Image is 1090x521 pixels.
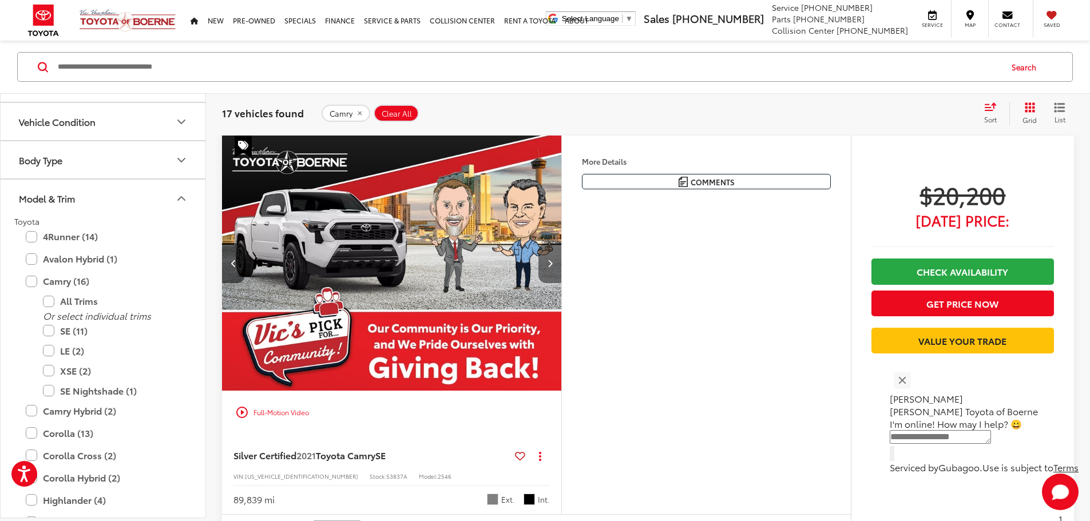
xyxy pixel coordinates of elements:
span: VIN: [233,472,245,480]
span: $20,200 [871,180,1054,209]
button: Next image [538,243,561,283]
span: Map [957,21,982,29]
label: Corolla (13) [26,423,180,443]
a: Value Your Trade [871,328,1054,353]
label: XSE (2) [43,361,180,381]
span: Select Language [562,14,619,23]
button: Grid View [1009,102,1045,125]
button: Get Price Now [871,291,1054,316]
button: remove Camry [322,105,370,122]
label: LE (2) [43,341,180,361]
span: Comments [691,177,735,188]
button: Body TypeBody Type [1,141,207,178]
label: Corolla Cross (2) [26,446,180,466]
span: Ext. [501,494,515,505]
span: 17 vehicles found [222,106,304,120]
span: [PHONE_NUMBER] [672,11,764,26]
span: Special [235,136,252,157]
span: Sales [644,11,669,26]
span: List [1054,114,1065,124]
div: 89,839 mi [233,493,275,506]
img: Comments [679,177,688,186]
span: 2021 [296,448,316,462]
div: Vehicle Condition [19,116,96,127]
i: Or select individual trims [43,309,151,322]
span: Clear All [382,109,412,118]
span: [PHONE_NUMBER] [793,13,865,25]
span: ▼ [625,14,633,23]
span: Black [524,494,535,505]
span: Stock: [370,472,386,480]
div: 2021 Toyota Camry SE 4 [220,136,561,391]
span: Grey [487,494,498,505]
button: Vehicle ConditionVehicle Condition [1,103,207,140]
span: Model: [419,472,438,480]
button: List View [1045,102,1074,125]
div: Model & Trim [175,192,188,205]
label: Camry (16) [26,271,180,291]
span: Grid [1022,115,1037,125]
span: [PHONE_NUMBER] [837,25,908,36]
span: Silver Certified [233,448,296,462]
button: Search [1001,53,1053,81]
img: Vic Vaughan Toyota of Boerne [79,9,176,32]
span: [DATE] Price: [871,214,1054,226]
span: Contact [994,21,1020,29]
span: dropdown dots [539,451,541,460]
span: [PHONE_NUMBER] [801,2,873,13]
input: Search by Make, Model, or Keyword [57,53,1001,81]
div: Model & Trim [19,193,75,204]
span: Int. [538,494,550,505]
label: SE (11) [43,321,180,341]
label: 4Runner (14) [26,226,180,246]
button: Toggle Chat Window [1042,474,1079,510]
span: 53837A [386,472,407,480]
a: Silver Certified2021Toyota CamrySE [233,449,510,462]
a: Select Language​ [562,14,633,23]
label: Camry Hybrid (2) [26,401,180,421]
span: Collision Center [772,25,834,36]
span: Parts [772,13,791,25]
span: SE [375,448,386,462]
label: Corolla Hybrid (2) [26,468,180,488]
svg: Start Chat [1042,474,1079,510]
span: 2546 [438,472,451,480]
span: Service [772,2,799,13]
span: Toyota [14,216,39,227]
h4: More Details [582,157,831,165]
button: Select sort value [978,102,1009,125]
span: Toyota Camry [316,448,375,462]
span: Saved [1039,21,1064,29]
div: Vehicle Condition [175,115,188,129]
a: Check Availability [871,258,1054,284]
button: Clear All [374,105,419,122]
button: Comments [582,174,831,189]
div: Body Type [19,154,62,165]
span: Sort [984,114,997,124]
button: Previous image [222,243,245,283]
label: Highlander (4) [26,490,180,510]
span: Camry [330,109,352,118]
label: SE Nightshade (1) [43,381,180,401]
span: Service [919,21,945,29]
img: 2021 Toyota Camry SE [220,136,561,391]
label: All Trims [43,291,180,311]
span: [US_VEHICLE_IDENTIFICATION_NUMBER] [245,472,358,480]
div: Body Type [175,153,188,167]
span: ​ [622,14,623,23]
a: 2021 Toyota Camry SE2021 Toyota Camry SE2021 Toyota Camry SE2021 Toyota Camry SE [220,136,561,391]
button: Actions [530,446,550,466]
button: Model & TrimModel & Trim [1,180,207,217]
label: Avalon Hybrid (1) [26,249,180,269]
